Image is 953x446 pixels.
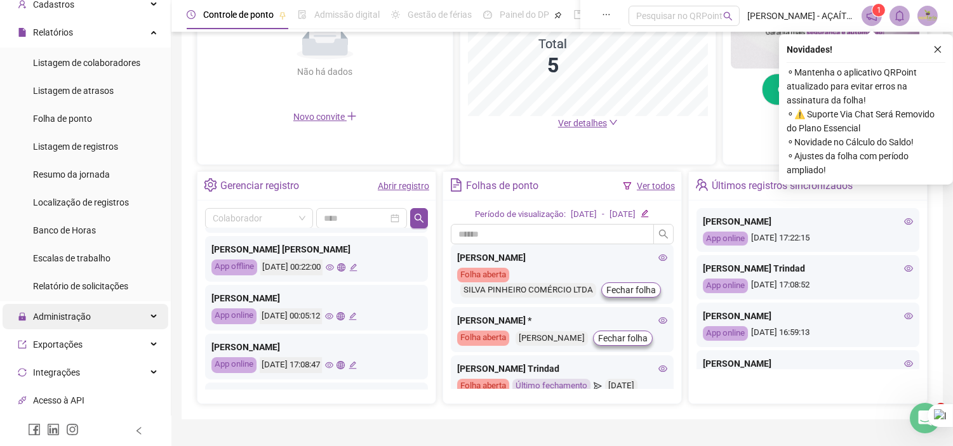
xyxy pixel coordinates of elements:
span: Resumo da jornada [33,169,110,180]
span: file-done [298,10,307,19]
span: linkedin [47,423,60,436]
div: Último fechamento [512,379,590,393]
span: Folha de ponto [33,114,92,124]
span: eye [658,364,667,373]
span: 3 [936,403,946,413]
span: send [594,379,602,393]
span: edit [641,209,649,218]
div: - [602,208,604,221]
div: [PERSON_NAME] [703,309,913,323]
span: [PERSON_NAME] - AÇAÍTERIA CIDADE JARDIM [747,9,854,23]
span: Ver detalhes [558,118,607,128]
span: Administração [33,312,91,322]
span: file [18,28,27,37]
span: edit [349,312,357,320]
span: lock [18,312,27,321]
span: bell [894,10,905,22]
div: [PERSON_NAME] [516,331,588,346]
span: clock-circle [187,10,196,19]
div: App online [703,232,748,246]
span: global [337,312,345,320]
div: [DATE] [605,379,637,393]
span: dashboard [483,10,492,19]
span: notification [866,10,877,22]
span: eye [658,253,667,262]
span: Relatório de solicitações [33,281,128,291]
a: Ver todos [637,181,675,191]
span: eye [658,316,667,325]
span: Integrações [33,367,80,377]
div: [DATE] [610,208,636,221]
span: api [18,396,27,405]
span: Chega de papelada! [778,82,858,96]
span: setting [204,178,217,192]
div: [DATE] 17:08:47 [260,357,322,373]
span: edit [349,361,357,369]
span: export [18,340,27,349]
div: [PERSON_NAME] [457,251,667,265]
span: Listagem de registros [33,141,118,152]
span: Listagem de colaboradores [33,58,140,68]
div: [DATE] 00:05:12 [260,308,322,324]
div: [DATE] [571,208,597,221]
span: ⚬ Ajustes da folha com período ampliado! [787,149,945,177]
span: eye [904,217,913,226]
span: ⚬ ⚠️ Suporte Via Chat Será Removido do Plano Essencial [787,107,945,135]
span: left [135,426,143,435]
span: sync [18,368,27,377]
a: Abrir registro [378,181,429,191]
span: search [414,213,424,223]
span: eye [904,312,913,320]
button: Chega de papelada! [762,74,888,105]
span: Relatórios [33,27,73,37]
span: Gestão de férias [408,10,472,20]
sup: 1 [872,4,885,16]
div: [PERSON_NAME] Trindad [703,261,913,275]
span: facebook [28,423,41,436]
div: [DATE] 17:22:15 [703,232,913,246]
span: eye [325,361,333,369]
div: [DATE] 00:22:00 [260,259,323,275]
div: Folha aberta [457,268,509,282]
div: App online [703,326,748,341]
div: [PERSON_NAME] * [457,313,667,327]
span: filter [623,181,632,190]
span: Banco de Horas [33,225,96,235]
span: down [609,118,618,127]
span: Painel do DP [500,10,549,20]
span: ellipsis [602,10,611,19]
iframe: Intercom live chat [910,403,940,433]
span: Novidades ! [787,43,832,56]
span: ⚬ Mantenha o aplicativo QRPoint atualizado para evitar erros na assinatura da folha! [787,65,945,107]
span: Localização de registros [33,197,129,207]
span: Controle de ponto [203,10,274,20]
span: global [337,263,345,272]
span: 1 [877,6,881,15]
span: Acesso à API [33,395,84,405]
span: close [933,45,942,54]
span: file-text [450,178,463,192]
div: [PERSON_NAME] [703,357,913,371]
span: Fechar folha [606,283,656,297]
div: [PERSON_NAME] [211,340,422,354]
span: Escalas de trabalho [33,253,110,263]
div: [PERSON_NAME] [PERSON_NAME] [211,242,422,256]
span: eye [904,359,913,368]
div: App offline [211,259,257,275]
span: Exportações [33,339,83,350]
img: banner%2F02c71560-61a6-44d4-94b9-c8ab97240462.png [731,6,919,69]
div: Gerenciar registro [220,175,299,197]
span: global [337,361,345,369]
span: Listagem de atrasos [33,86,114,96]
span: sun [391,10,400,19]
div: [DATE] 17:08:52 [703,279,913,293]
div: Período de visualização: [475,208,566,221]
div: [PERSON_NAME] [PERSON_NAME] [211,389,422,403]
span: Admissão digital [314,10,380,20]
span: plus [347,111,357,121]
span: eye [904,264,913,273]
div: App online [211,357,257,373]
span: search [723,11,733,21]
div: App online [211,308,257,324]
span: pushpin [554,11,562,19]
